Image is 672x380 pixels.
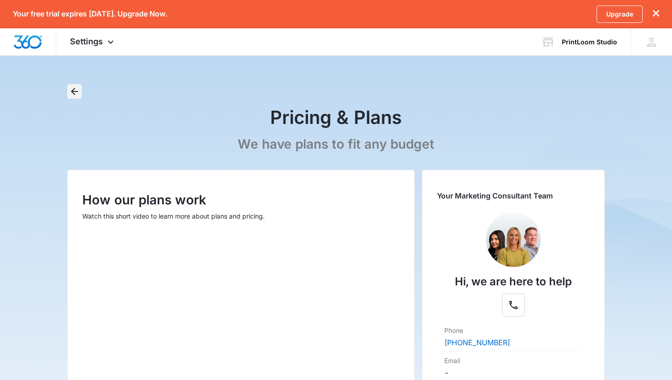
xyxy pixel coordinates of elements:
[82,211,400,221] p: Watch this short video to learn more about plans and pricing.
[238,136,434,152] p: We have plans to fit any budget
[437,322,590,352] div: Phone[PHONE_NUMBER]
[82,190,400,209] p: How our plans work
[56,28,130,55] div: Settings
[562,38,617,46] div: account name
[444,356,582,365] dt: Email
[67,84,82,99] button: Back
[70,37,103,46] span: Settings
[270,106,402,129] h1: Pricing & Plans
[444,367,582,378] dd: -
[444,338,510,347] a: [PHONE_NUMBER]
[597,5,643,23] a: Upgrade
[13,10,167,18] p: Your free trial expires [DATE]. Upgrade Now.
[444,326,582,335] dt: Phone
[653,10,659,18] button: dismiss this dialog
[437,190,590,201] p: Your Marketing Consultant Team
[455,273,572,290] p: Hi, we are here to help
[502,294,525,316] button: Phone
